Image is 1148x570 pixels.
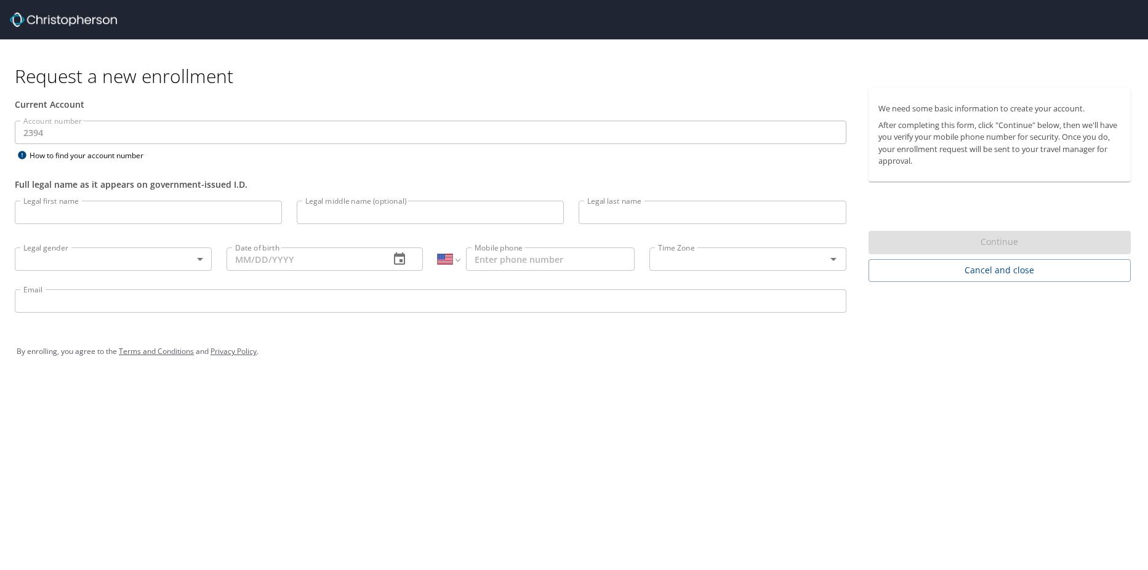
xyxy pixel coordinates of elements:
div: By enrolling, you agree to the and . [17,336,1131,367]
p: After completing this form, click "Continue" below, then we'll have you verify your mobile phone ... [878,119,1121,167]
input: Enter phone number [466,247,635,271]
div: How to find your account number [15,148,169,163]
span: Cancel and close [878,263,1121,278]
div: ​ [15,247,212,271]
div: Full legal name as it appears on government-issued I.D. [15,178,846,191]
button: Cancel and close [869,259,1131,282]
img: cbt logo [10,12,117,27]
div: Current Account [15,98,846,111]
input: MM/DD/YYYY [227,247,380,271]
h1: Request a new enrollment [15,64,1141,88]
a: Terms and Conditions [119,346,194,356]
button: Open [825,251,842,268]
p: We need some basic information to create your account. [878,103,1121,114]
a: Privacy Policy [211,346,257,356]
